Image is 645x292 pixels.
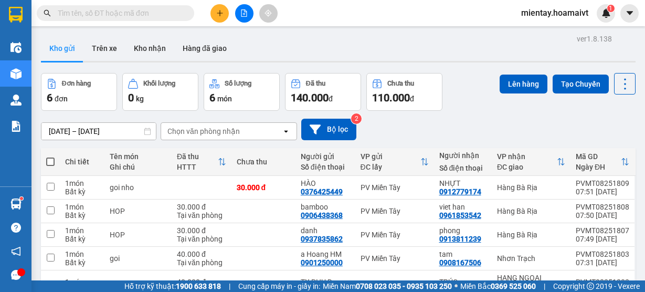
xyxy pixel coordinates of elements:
[361,183,429,192] div: PV Miền Tây
[620,4,639,23] button: caret-down
[204,73,280,111] button: Số lượng6món
[110,231,166,239] div: HOP
[65,235,99,243] div: Bất kỳ
[209,91,215,104] span: 6
[387,80,414,87] div: Chưa thu
[439,151,487,160] div: Người nhận
[62,80,91,87] div: Đơn hàng
[177,152,218,161] div: Đã thu
[439,203,487,211] div: viet han
[301,278,350,286] div: TX PHU D
[177,163,218,171] div: HTTT
[500,75,547,93] button: Lên hàng
[176,282,221,290] strong: 1900 633 818
[65,258,99,267] div: Bất kỳ
[65,226,99,235] div: 1 món
[497,183,565,192] div: Hàng Bà Rịa
[491,282,536,290] strong: 0369 525 060
[110,183,166,192] div: goi nho
[576,226,629,235] div: PVMT08251807
[497,254,565,263] div: Nhơn Trạch
[177,258,226,267] div: Tại văn phòng
[110,163,166,171] div: Ghi chú
[497,207,565,215] div: Hàng Bà Rịa
[285,73,361,111] button: Đã thu140.000đ
[609,5,612,12] span: 1
[10,42,22,53] img: warehouse-icon
[439,258,481,267] div: 0908167506
[576,278,629,286] div: PVMT08251802
[11,223,21,233] span: question-circle
[492,148,570,176] th: Toggle SortBy
[497,163,557,171] div: ĐC giao
[601,8,611,18] img: icon-new-feature
[177,203,226,211] div: 30.000 đ
[372,91,410,104] span: 110.000
[439,179,487,187] div: NHỰT
[11,270,21,280] span: message
[576,163,621,171] div: Ngày ĐH
[177,226,226,235] div: 30.000 đ
[65,158,99,166] div: Chi tiết
[361,163,420,171] div: ĐC lấy
[58,7,182,19] input: Tìm tên, số ĐT hoặc mã đơn
[225,80,251,87] div: Số lượng
[544,280,545,292] span: |
[439,211,481,220] div: 0961853542
[41,73,117,111] button: Đơn hàng6đơn
[301,235,343,243] div: 0937835862
[216,9,224,17] span: plus
[306,80,325,87] div: Đã thu
[110,152,166,161] div: Tên món
[351,113,362,124] sup: 2
[439,250,487,258] div: tam
[439,226,487,235] div: phong
[122,73,198,111] button: Khối lượng0kg
[454,284,458,288] span: ⚪️
[356,282,452,290] strong: 0708 023 035 - 0935 103 250
[65,187,99,196] div: Bất kỳ
[65,278,99,286] div: 1 món
[355,148,434,176] th: Toggle SortBy
[577,33,612,45] div: ver 1.8.138
[9,7,23,23] img: logo-vxr
[65,203,99,211] div: 1 món
[125,36,174,61] button: Kho nhận
[143,80,175,87] div: Khối lượng
[172,148,231,176] th: Toggle SortBy
[366,73,442,111] button: Chưa thu110.000đ
[301,152,350,161] div: Người gửi
[11,246,21,256] span: notification
[128,91,134,104] span: 0
[217,95,232,103] span: món
[167,126,240,137] div: Chọn văn phòng nhận
[210,4,229,23] button: plus
[497,152,557,161] div: VP nhận
[439,235,481,243] div: 0913811239
[587,283,594,290] span: copyright
[301,211,343,220] div: 0906438368
[497,274,565,282] div: HANG NGOAI
[65,179,99,187] div: 1 món
[83,36,125,61] button: Trên xe
[10,95,22,106] img: warehouse-icon
[570,148,635,176] th: Toggle SortBy
[301,250,350,258] div: a Hoang HM
[259,4,278,23] button: aim
[291,91,329,104] span: 140.000
[301,163,350,171] div: Số điện thoại
[576,152,621,161] div: Mã GD
[10,199,22,210] img: warehouse-icon
[65,250,99,258] div: 1 món
[237,183,290,192] div: 30.000 đ
[124,280,221,292] span: Hỗ trợ kỹ thuật:
[301,187,343,196] div: 0376425449
[235,4,253,23] button: file-add
[460,280,536,292] span: Miền Bắc
[625,8,635,18] span: caret-down
[41,36,83,61] button: Kho gửi
[361,254,429,263] div: PV Miền Tây
[41,123,156,140] input: Select a date range.
[55,95,68,103] span: đơn
[301,179,350,187] div: HÀO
